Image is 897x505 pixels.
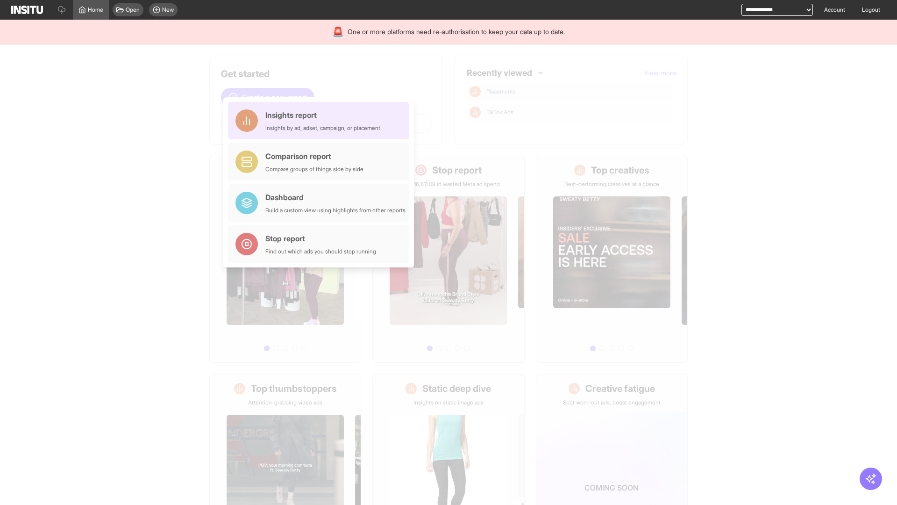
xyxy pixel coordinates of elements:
[348,27,565,36] span: One or more platforms need re-authorisation to keep your data up to date.
[162,6,174,14] span: New
[126,6,140,14] span: Open
[265,233,376,244] div: Stop report
[265,109,380,121] div: Insights report
[332,25,344,38] div: 🚨
[265,151,363,162] div: Comparison report
[265,207,406,214] div: Build a custom view using highlights from other reports
[265,248,376,255] div: Find out which ads you should stop running
[88,6,103,14] span: Home
[11,6,43,14] img: Logo
[265,124,380,132] div: Insights by ad, adset, campaign, or placement
[265,192,406,203] div: Dashboard
[265,166,363,173] div: Compare groups of things side by side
